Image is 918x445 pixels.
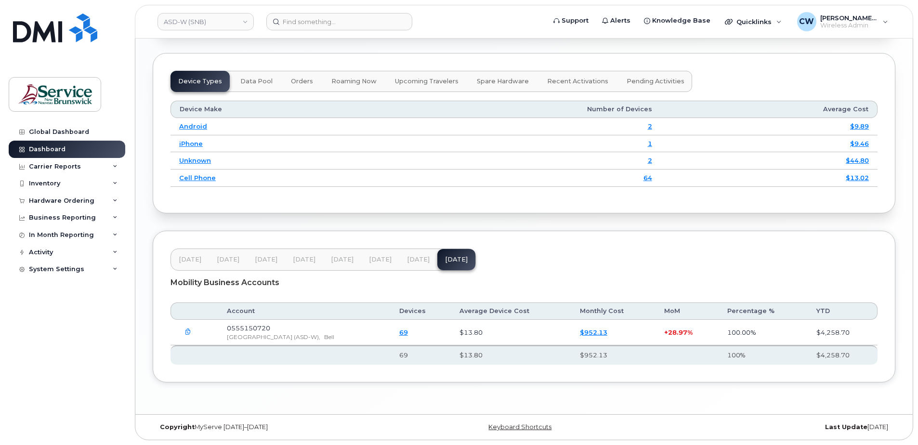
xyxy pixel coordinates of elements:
span: [GEOGRAPHIC_DATA] (ASD-W), [227,333,320,340]
span: Spare Hardware [477,78,529,85]
th: Percentage % [719,302,808,320]
a: Unknown [179,157,211,164]
span: Knowledge Base [652,16,710,26]
div: [DATE] [648,423,895,431]
span: Orders [291,78,313,85]
th: $4,258.70 [808,345,878,365]
span: Upcoming Travelers [395,78,459,85]
a: 2 [648,122,652,130]
th: Average Device Cost [451,302,571,320]
div: Mobility Business Accounts [170,271,878,295]
a: ASD-W (SNB) [157,13,254,30]
div: Coughlin, Wendy (ASD-W) [790,12,895,31]
strong: Last Update [825,423,867,431]
th: Account [218,302,390,320]
span: [DATE] [293,256,315,263]
a: Support [547,11,595,30]
a: iPhone [179,140,203,147]
span: Recent Activations [547,78,608,85]
td: 100.00% [719,320,808,345]
span: Alerts [610,16,630,26]
th: YTD [808,302,878,320]
td: $4,258.70 [808,320,878,345]
th: Average Cost [661,101,878,118]
a: $952.13 [580,328,607,336]
span: Data Pool [240,78,273,85]
span: [DATE] [331,256,354,263]
input: Find something... [266,13,412,30]
th: 100% [719,345,808,365]
span: [DATE] [407,256,430,263]
div: MyServe [DATE]–[DATE] [153,423,400,431]
th: Monthly Cost [571,302,656,320]
span: Bell [324,333,334,340]
th: MoM [656,302,719,320]
span: Quicklinks [736,18,772,26]
span: [DATE] [217,256,239,263]
span: Support [562,16,589,26]
span: Wireless Admin [820,22,878,29]
th: Device Make [170,101,378,118]
a: Alerts [595,11,637,30]
span: 0555150720 [227,324,270,332]
th: 69 [391,345,451,365]
div: Quicklinks [718,12,788,31]
th: $13.80 [451,345,571,365]
span: CW [799,16,814,27]
span: [DATE] [179,256,201,263]
span: 28.97% [668,328,693,336]
th: $952.13 [571,345,656,365]
a: 69 [399,328,408,336]
a: $9.89 [850,122,869,130]
a: $44.80 [846,157,869,164]
a: 1 [648,140,652,147]
a: Keyboard Shortcuts [488,423,551,431]
a: Knowledge Base [637,11,717,30]
a: Android [179,122,207,130]
span: [DATE] [369,256,392,263]
th: Devices [391,302,451,320]
a: Cell Phone [179,174,216,182]
span: [PERSON_NAME] (ASD-W) [820,14,878,22]
a: $13.02 [846,174,869,182]
strong: Copyright [160,423,195,431]
a: $9.46 [850,140,869,147]
th: Number of Devices [378,101,661,118]
span: [DATE] [255,256,277,263]
span: Pending Activities [627,78,684,85]
a: 2 [648,157,652,164]
a: 64 [643,174,652,182]
span: + [664,328,668,336]
td: $13.80 [451,320,571,345]
span: Roaming Now [331,78,377,85]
